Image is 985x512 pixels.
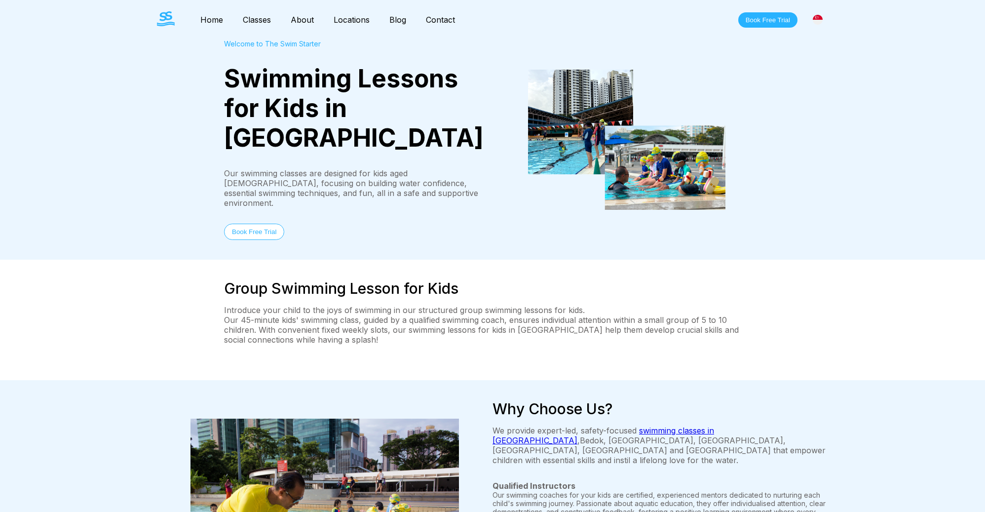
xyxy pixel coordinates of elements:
a: Locations [324,15,379,25]
a: Contact [416,15,465,25]
button: Book Free Trial [738,12,797,28]
a: Classes [233,15,281,25]
div: Welcome to The Swim Starter [224,39,492,48]
img: Singapore [813,15,823,25]
a: swimming classes in [GEOGRAPHIC_DATA] [492,426,714,445]
a: Home [190,15,233,25]
p: Our 45-minute kids' swimming class, guided by a qualified swimming coach, ensures individual atte... [224,315,761,345]
a: Blog [379,15,416,25]
p: We provide expert-led, safety-focused , Bedok, [GEOGRAPHIC_DATA], [GEOGRAPHIC_DATA], [GEOGRAPHIC_... [492,426,828,465]
span: Swimming Lessons for Kids in [GEOGRAPHIC_DATA] [224,64,484,153]
div: [GEOGRAPHIC_DATA] [807,9,828,30]
img: The Swim Starter Logo [157,11,175,26]
p: Introduce your child to the joys of swimming in our structured group swimming lessons for kids. [224,305,761,315]
div: Our swimming classes are designed for kids aged [DEMOGRAPHIC_DATA], focusing on building water co... [224,168,492,208]
h2: Group Swimming Lesson for Kids [224,279,761,297]
button: Book Free Trial [224,224,284,240]
img: students attending a group swimming lesson for kids [528,70,725,210]
h2: Why Choose Us? [492,400,828,418]
a: About [281,15,324,25]
h3: Qualified Instructors [492,481,828,491]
